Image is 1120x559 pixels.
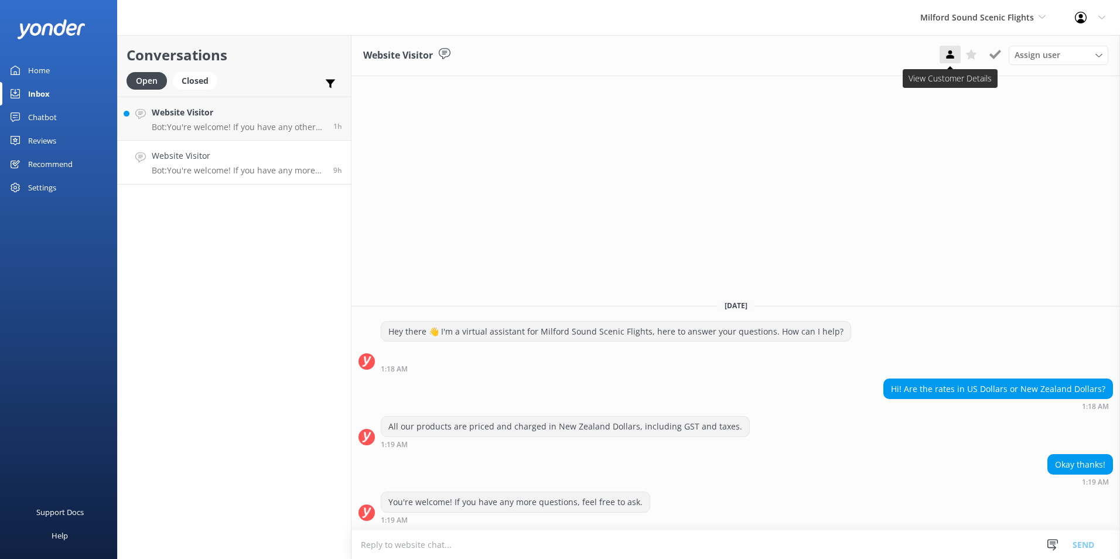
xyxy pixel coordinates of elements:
[1047,478,1113,486] div: 01:19am 13-Aug-2025 (UTC +12:00) Pacific/Auckland
[152,149,325,162] h4: Website Visitor
[333,165,342,175] span: 01:19am 13-Aug-2025 (UTC +12:00) Pacific/Auckland
[381,516,650,524] div: 01:19am 13-Aug-2025 (UTC +12:00) Pacific/Auckland
[127,72,167,90] div: Open
[152,122,325,132] p: Bot: You're welcome! If you have any other questions, feel free to ask. Enjoy your tour!
[381,364,851,373] div: 01:18am 13-Aug-2025 (UTC +12:00) Pacific/Auckland
[363,48,433,63] h3: Website Visitor
[52,524,68,547] div: Help
[152,165,325,176] p: Bot: You're welcome! If you have any more questions, feel free to ask.
[381,366,408,373] strong: 1:18 AM
[381,517,408,524] strong: 1:19 AM
[381,417,749,437] div: All our products are priced and charged in New Zealand Dollars, including GST and taxes.
[28,129,56,152] div: Reviews
[28,152,73,176] div: Recommend
[1015,49,1060,62] span: Assign user
[718,301,754,311] span: [DATE]
[883,402,1113,410] div: 01:18am 13-Aug-2025 (UTC +12:00) Pacific/Auckland
[28,176,56,199] div: Settings
[1082,403,1109,410] strong: 1:18 AM
[920,12,1034,23] span: Milford Sound Scenic Flights
[28,105,57,129] div: Chatbot
[381,441,408,448] strong: 1:19 AM
[36,500,84,524] div: Support Docs
[173,74,223,87] a: Closed
[28,59,50,82] div: Home
[127,44,342,66] h2: Conversations
[118,141,351,185] a: Website VisitorBot:You're welcome! If you have any more questions, feel free to ask.9h
[381,322,851,342] div: Hey there 👋 I'm a virtual assistant for Milford Sound Scenic Flights, here to answer your questio...
[152,106,325,119] h4: Website Visitor
[333,121,342,131] span: 09:23am 13-Aug-2025 (UTC +12:00) Pacific/Auckland
[1048,455,1112,475] div: Okay thanks!
[381,492,650,512] div: You're welcome! If you have any more questions, feel free to ask.
[1009,46,1108,64] div: Assign User
[127,74,173,87] a: Open
[28,82,50,105] div: Inbox
[118,97,351,141] a: Website VisitorBot:You're welcome! If you have any other questions, feel free to ask. Enjoy your ...
[18,19,85,39] img: yonder-white-logo.png
[173,72,217,90] div: Closed
[381,440,750,448] div: 01:19am 13-Aug-2025 (UTC +12:00) Pacific/Auckland
[884,379,1112,399] div: Hi! Are the rates in US Dollars or New Zealand Dollars?
[1082,479,1109,486] strong: 1:19 AM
